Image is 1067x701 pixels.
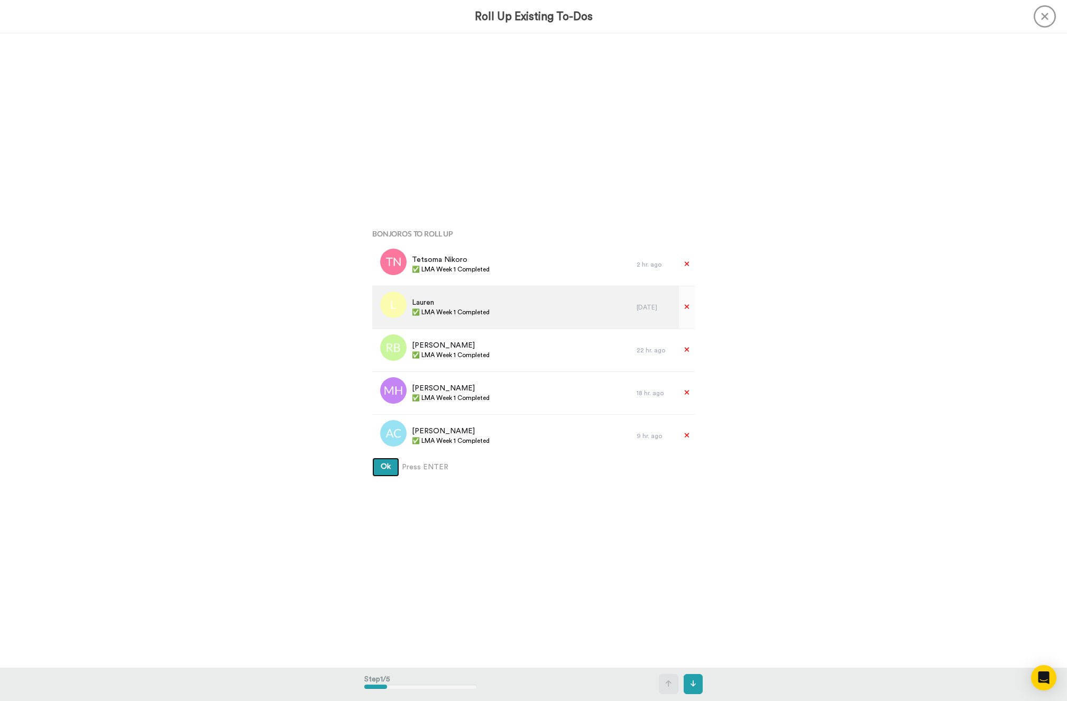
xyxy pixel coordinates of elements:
[412,265,490,274] span: ✅ LMA Week 1 Completed
[1031,665,1056,690] div: Open Intercom Messenger
[637,303,674,312] div: [DATE]
[412,436,490,445] span: ✅ LMA Week 1 Completed
[637,260,674,269] div: 2 hr. ago
[637,389,674,397] div: 18 hr. ago
[380,249,407,275] img: tn.png
[412,426,490,436] span: [PERSON_NAME]
[412,254,490,265] span: Tetsoma Nikoro
[402,462,448,472] span: Press ENTER
[372,230,695,238] h4: Bonjoros To Roll Up
[637,432,674,440] div: 9 hr. ago
[412,340,490,351] span: [PERSON_NAME]
[412,383,490,394] span: [PERSON_NAME]
[412,308,490,316] span: ✅ LMA Week 1 Completed
[364,669,477,699] div: Step 1 / 5
[637,346,674,354] div: 22 hr. ago
[380,377,407,404] img: mh.png
[372,458,399,477] button: Ok
[381,463,391,470] span: Ok
[412,351,490,359] span: ✅ LMA Week 1 Completed
[412,297,490,308] span: Lauren
[380,334,407,361] img: rb.png
[412,394,490,402] span: ✅ LMA Week 1 Completed
[380,292,407,318] img: l.png
[475,11,593,23] h3: Roll Up Existing To-Dos
[380,420,407,447] img: ac.png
